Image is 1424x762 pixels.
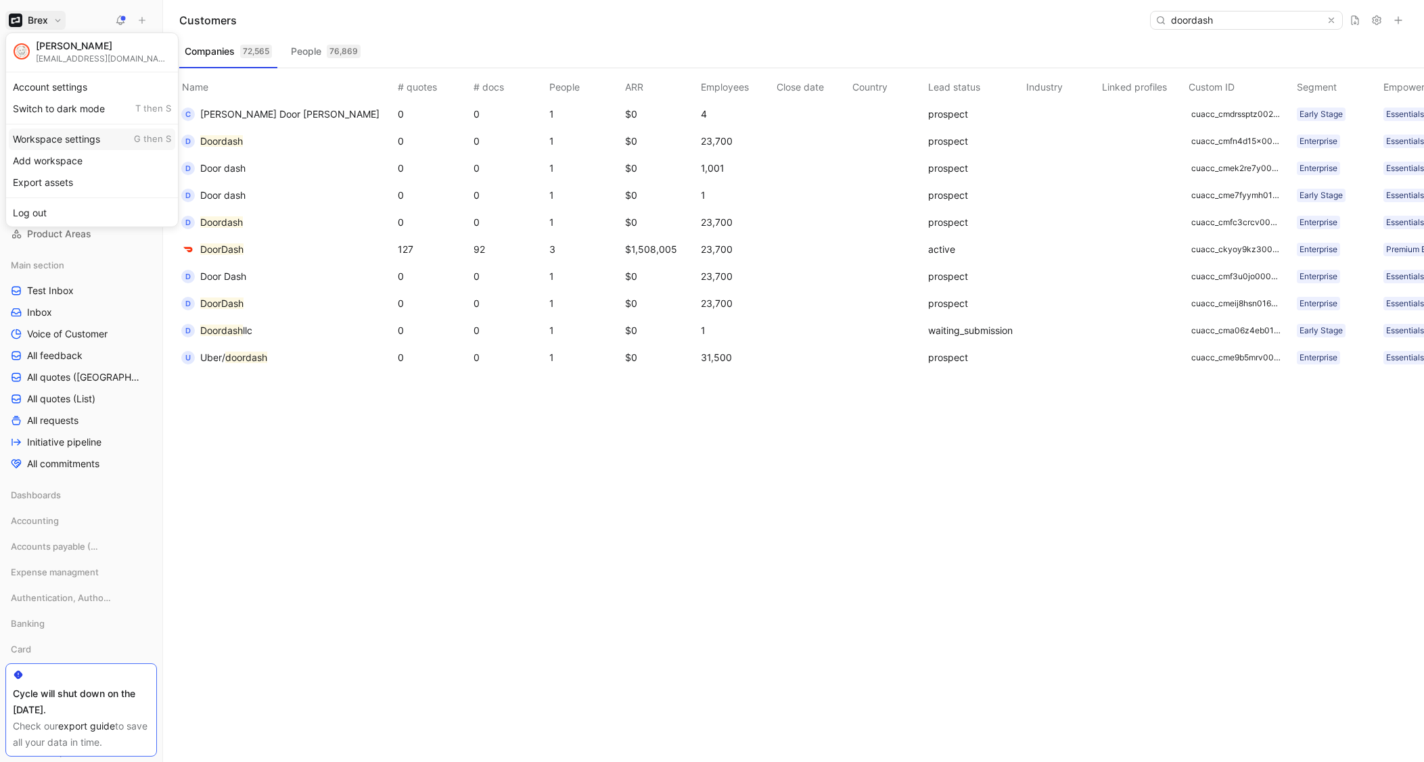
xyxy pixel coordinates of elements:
[9,150,175,172] div: Add workspace
[15,45,28,58] img: avatar
[36,40,171,52] div: [PERSON_NAME]
[9,98,175,120] div: Switch to dark mode
[9,202,175,224] div: Log out
[9,172,175,193] div: Export assets
[9,76,175,98] div: Account settings
[36,53,171,64] div: [EMAIL_ADDRESS][DOMAIN_NAME]
[5,32,179,227] div: BrexBrex
[9,128,175,150] div: Workspace settings
[134,133,171,145] span: G then S
[135,103,171,115] span: T then S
